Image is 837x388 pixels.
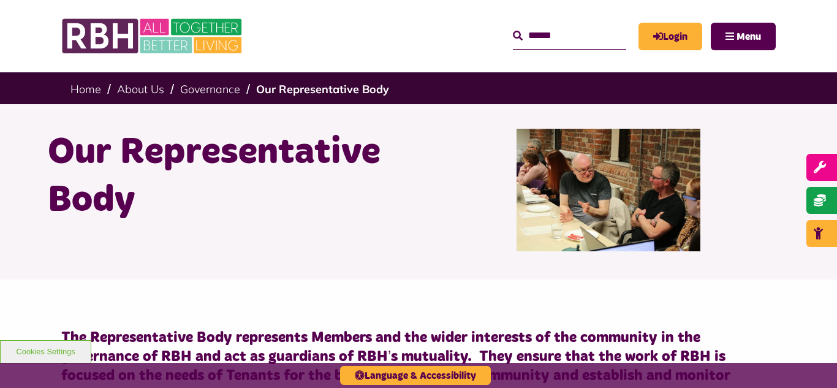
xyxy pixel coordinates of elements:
span: Menu [737,32,761,42]
a: Home [70,82,101,96]
a: MyRBH [638,23,702,50]
h1: Our Representative Body [48,129,409,224]
a: Our Representative Body [256,82,389,96]
button: Language & Accessibility [340,366,491,385]
img: RBH [61,12,245,60]
iframe: Netcall Web Assistant for live chat [782,333,837,388]
a: About Us [117,82,164,96]
a: Governance [180,82,240,96]
button: Navigation [711,23,776,50]
img: Rep Body [517,129,700,251]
